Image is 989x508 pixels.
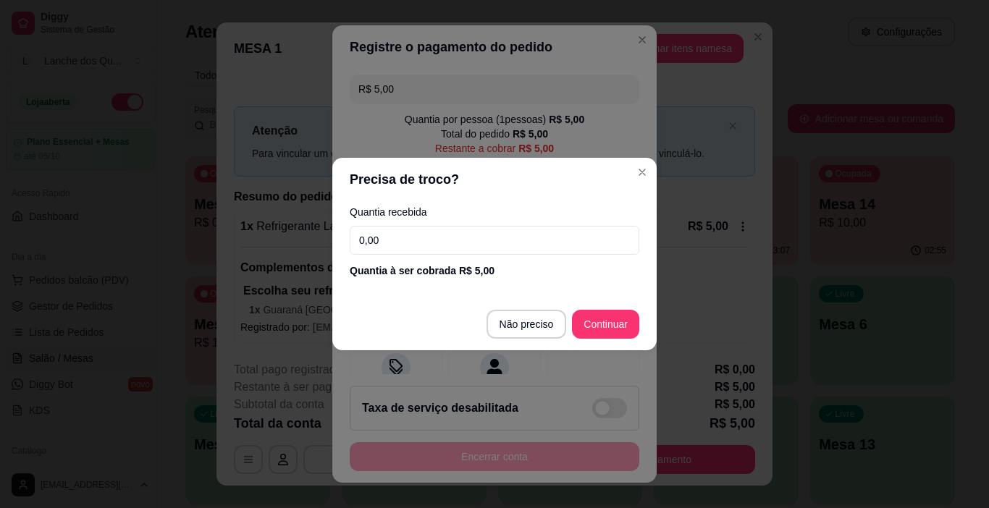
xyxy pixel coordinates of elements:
[631,161,654,184] button: Close
[350,263,639,278] div: Quantia à ser cobrada R$ 5,00
[487,310,567,339] button: Não preciso
[332,158,657,201] header: Precisa de troco?
[572,310,639,339] button: Continuar
[350,207,639,217] label: Quantia recebida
